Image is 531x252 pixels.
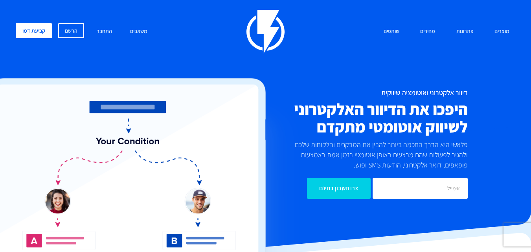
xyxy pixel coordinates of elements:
[307,178,371,199] input: צרו חשבון בחינם
[124,23,153,40] a: משאבים
[450,23,480,40] a: פתרונות
[373,178,468,199] input: אימייל
[230,101,468,136] h2: היפכו את הדיוור האלקטרוני לשיווק אוטומטי מתקדם
[230,89,468,97] h1: דיוור אלקטרוני ואוטומציה שיווקית
[489,23,515,40] a: מוצרים
[414,23,441,40] a: מחירים
[292,140,468,170] p: פלאשי היא הדרך החכמה ביותר להבין את המבקרים והלקוחות שלכם ולהגיב לפעולות שהם מבצעים באופן אוטומטי...
[58,23,84,38] a: הרשם
[378,23,405,40] a: שותפים
[91,23,118,40] a: התחבר
[16,23,52,38] a: קביעת דמו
